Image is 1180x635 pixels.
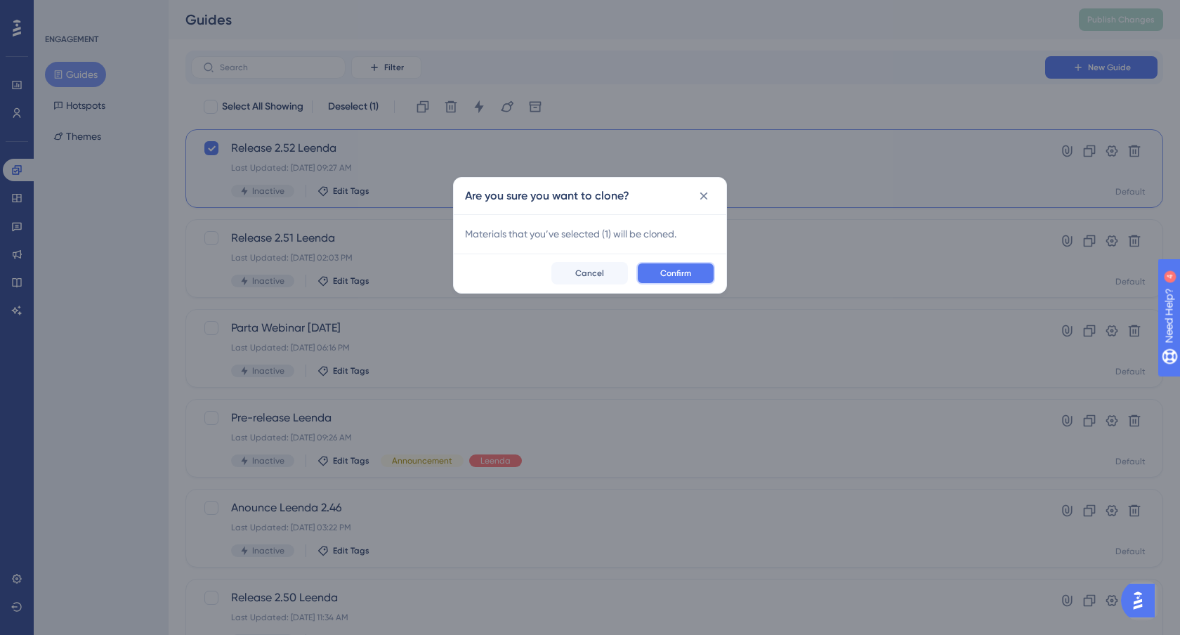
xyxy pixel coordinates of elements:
span: Need Help? [33,4,88,20]
iframe: UserGuiding AI Assistant Launcher [1121,580,1163,622]
span: Materials that you’ve selected ( 1 ) will be cloned. [465,225,715,242]
h2: Are you sure you want to clone? [465,188,629,204]
span: Cancel [575,268,604,279]
div: 4 [98,7,102,18]
span: Confirm [660,268,691,279]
